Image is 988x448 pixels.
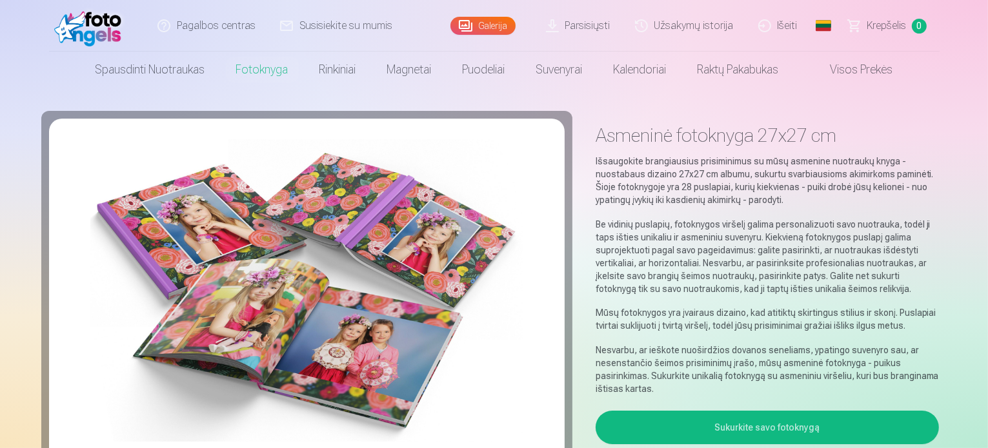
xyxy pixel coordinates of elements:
[521,52,598,88] a: Suvenyrai
[598,52,682,88] a: Kalendoriai
[221,52,304,88] a: Fotoknyga
[682,52,794,88] a: Raktų pakabukas
[867,18,907,34] span: Krepšelis
[596,306,940,332] p: Mūsų fotoknygos yra įvairaus dizaino, kad atitiktų skirtingus stilius ir skonį. Puslapiai tvirtai...
[912,19,927,34] span: 0
[447,52,521,88] a: Puodeliai
[596,344,940,395] p: Nesvarbu, ar ieškote nuoširdžios dovanos seneliams, ypatingo suvenyro sau, ar nesenstančio šeimos...
[596,411,940,444] button: Sukurkite savo fotoknygą
[304,52,372,88] a: Rinkiniai
[80,52,221,88] a: Spausdinti nuotraukas
[372,52,447,88] a: Magnetai
[596,124,940,147] h1: Asmeninė fotoknyga 27x27 cm
[794,52,909,88] a: Visos prekės
[450,17,516,35] a: Galerija
[596,218,940,295] p: Be vidinių puslapių, fotoknygos viršelį galima personalizuoti savo nuotrauka, todėl ji taps ištie...
[596,155,940,206] p: Išsaugokite brangiausius prisiminimus su mūsų asmenine nuotraukų knyga - nuostabaus dizaino 27x27...
[54,5,128,46] img: /fa2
